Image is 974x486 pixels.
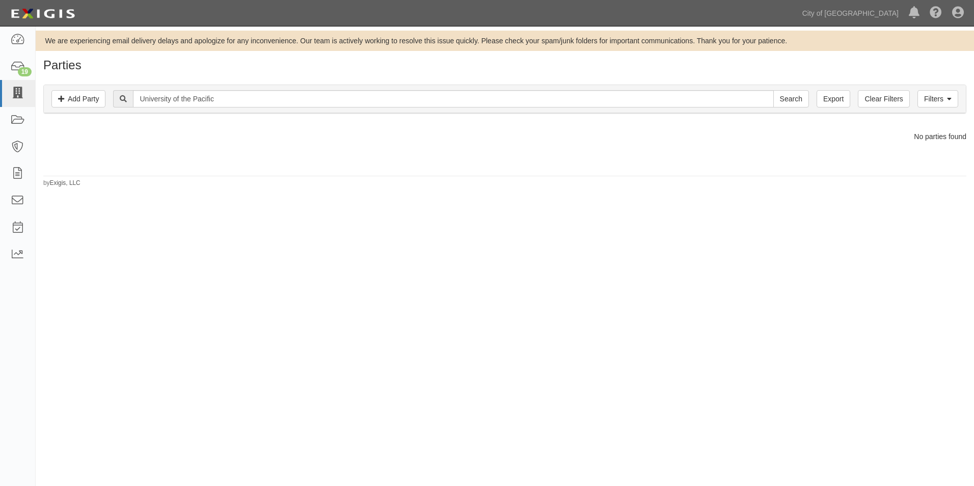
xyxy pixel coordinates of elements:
h1: Parties [43,59,966,72]
i: Help Center - Complianz [930,7,942,19]
input: Search [133,90,773,107]
a: Export [817,90,850,107]
a: Exigis, LLC [50,179,80,186]
small: by [43,179,80,187]
input: Search [773,90,809,107]
div: 19 [18,67,32,76]
a: Add Party [51,90,105,107]
a: Clear Filters [858,90,909,107]
a: City of [GEOGRAPHIC_DATA] [797,3,904,23]
div: We are experiencing email delivery delays and apologize for any inconvenience. Our team is active... [36,36,974,46]
div: No parties found [36,131,974,142]
img: logo-5460c22ac91f19d4615b14bd174203de0afe785f0fc80cf4dbbc73dc1793850b.png [8,5,78,23]
a: Filters [917,90,958,107]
